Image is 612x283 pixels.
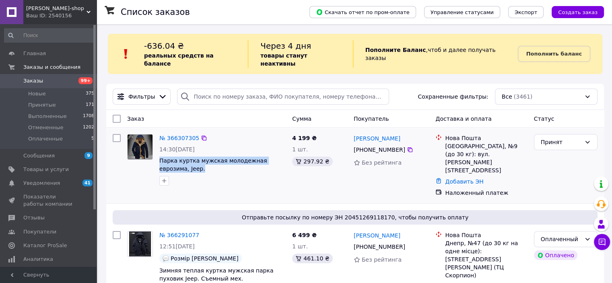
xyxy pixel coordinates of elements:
[508,6,544,18] button: Экспорт
[594,234,610,250] button: Чат с покупателем
[159,243,195,250] span: 12:51[DATE]
[144,52,214,67] b: реальных средств на балансе
[159,232,199,238] a: № 366291077
[260,52,307,67] b: товары станут неактивны
[316,8,410,16] span: Скачать отчет по пром-оплате
[502,93,512,101] span: Все
[292,232,317,238] span: 6 499 ₴
[354,116,389,122] span: Покупатель
[28,101,56,109] span: Принятые
[78,77,93,84] span: 99+
[116,213,594,221] span: Отправьте посылку по номеру ЭН 20451269118170, чтобы получить оплату
[260,41,311,51] span: Через 4 дня
[445,142,527,174] div: [GEOGRAPHIC_DATA], №9 (до 30 кг): вул. [PERSON_NAME][STREET_ADDRESS]
[544,8,604,15] a: Создать заказ
[128,134,152,159] img: Фото товару
[128,93,155,101] span: Фильтры
[445,239,527,279] div: Днепр, №47 (до 30 кг на одне місце): [STREET_ADDRESS][PERSON_NAME] (ТЦ Скорпион)
[541,235,581,244] div: Оплаченный
[26,5,87,12] span: Dana-shop
[159,135,199,141] a: № 366307305
[84,152,93,159] span: 9
[83,113,94,120] span: 1708
[177,89,389,105] input: Поиск по номеру заказа, ФИО покупателя, номеру телефона, Email, номеру накладной
[23,228,56,235] span: Покупатели
[292,157,332,166] div: 297.92 ₴
[23,180,60,187] span: Уведомления
[445,231,527,239] div: Нова Пошта
[86,101,94,109] span: 171
[518,46,590,62] a: Пополнить баланс
[159,146,195,153] span: 14:30[DATE]
[127,134,153,160] a: Фото товару
[534,116,554,122] span: Статус
[445,178,483,185] a: Добавить ЭН
[515,9,537,15] span: Экспорт
[354,231,400,240] a: [PERSON_NAME]
[23,256,53,263] span: Аналитика
[514,93,533,100] span: (3461)
[23,50,46,57] span: Главная
[292,254,332,263] div: 461.10 ₴
[159,157,267,172] a: Парка куртка мужская молодежная еврозима, Jeep.
[26,12,97,19] div: Ваш ID: 2540156
[552,6,604,18] button: Создать заказ
[28,90,46,97] span: Новые
[4,28,95,43] input: Поиск
[352,144,407,155] div: [PHONE_NUMBER]
[292,135,317,141] span: 4 199 ₴
[163,255,169,262] img: :speech_balloon:
[534,250,577,260] div: Оплачено
[23,242,67,249] span: Каталог ProSale
[365,47,426,53] b: Пополните Баланс
[23,166,69,173] span: Товары и услуги
[424,6,500,18] button: Управление статусами
[28,124,63,131] span: Отмененные
[127,116,144,122] span: Заказ
[23,214,45,221] span: Отзывы
[91,135,94,143] span: 5
[541,138,581,147] div: Принят
[121,7,190,17] h1: Список заказов
[445,189,527,197] div: Наложенный платеж
[431,9,494,15] span: Управление статусами
[309,6,416,18] button: Скачать отчет по пром-оплате
[171,255,239,262] span: Розмір [PERSON_NAME]
[558,9,598,15] span: Создать заказ
[23,64,80,71] span: Заказы и сообщения
[353,40,518,68] div: , чтоб и далее получать заказы
[129,231,151,256] img: Фото товару
[144,41,184,51] span: -636.04 ₴
[362,159,402,166] span: Без рейтинга
[435,116,491,122] span: Доставка и оплата
[120,48,132,60] img: :exclamation:
[362,256,402,263] span: Без рейтинга
[23,193,74,208] span: Показатели работы компании
[418,93,488,101] span: Сохраненные фильтры:
[159,267,273,282] a: Зимняя теплая куртка мужская парка пуховик Jeep. Съемный мех.
[82,180,93,186] span: 41
[292,243,308,250] span: 1 шт.
[86,90,94,97] span: 375
[83,124,94,131] span: 1202
[352,241,407,252] div: [PHONE_NUMBER]
[23,77,43,85] span: Заказы
[28,135,63,143] span: Оплаченные
[526,51,582,57] b: Пополнить баланс
[28,113,67,120] span: Выполненные
[292,116,311,122] span: Сумма
[445,134,527,142] div: Нова Пошта
[127,231,153,257] a: Фото товару
[292,146,308,153] span: 1 шт.
[23,152,55,159] span: Сообщения
[354,134,400,143] a: [PERSON_NAME]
